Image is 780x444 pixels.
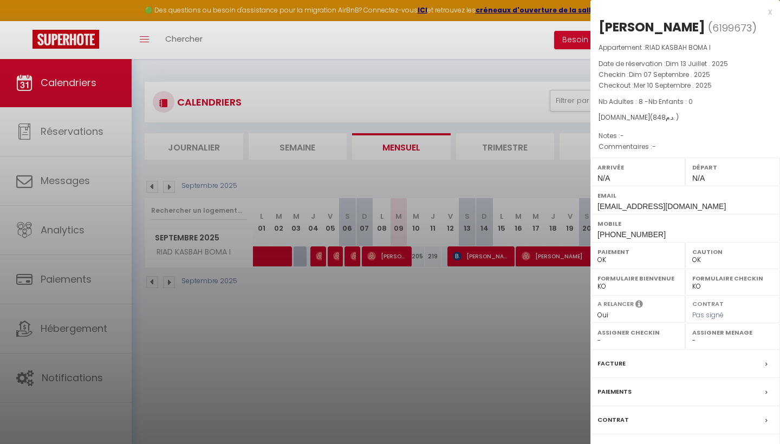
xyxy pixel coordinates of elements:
[599,130,772,141] p: Notes :
[597,386,632,397] label: Paiements
[590,5,772,18] div: x
[692,162,773,173] label: Départ
[599,141,772,152] p: Commentaires :
[645,43,711,52] span: RIAD KASBAH BOMA I
[692,310,724,319] span: Pas signé
[692,299,724,306] label: Contrat
[597,162,678,173] label: Arrivée
[597,174,610,182] span: N/A
[666,59,728,68] span: Dim 13 Juillet . 2025
[599,113,772,123] div: [DOMAIN_NAME]
[597,299,634,309] label: A relancer
[597,327,678,338] label: Assigner Checkin
[597,358,626,369] label: Facture
[692,327,773,338] label: Assigner Menage
[599,97,693,106] span: Nb Adultes : 8 -
[652,142,656,151] span: -
[692,174,705,182] span: N/A
[597,218,773,229] label: Mobile
[597,202,726,211] span: [EMAIL_ADDRESS][DOMAIN_NAME]
[597,190,773,201] label: Email
[599,18,705,36] div: [PERSON_NAME]
[597,246,678,257] label: Paiement
[597,414,629,426] label: Contrat
[708,20,757,35] span: ( )
[9,4,41,37] button: Ouvrir le widget de chat LiveChat
[599,42,772,53] p: Appartement :
[650,113,679,122] span: ( د.م. )
[599,69,772,80] p: Checkin :
[648,97,693,106] span: Nb Enfants : 0
[692,273,773,284] label: Formulaire Checkin
[692,246,773,257] label: Caution
[634,81,712,90] span: Mer 10 Septembre . 2025
[635,299,643,311] i: Sélectionner OUI si vous souhaiter envoyer les séquences de messages post-checkout
[597,273,678,284] label: Formulaire Bienvenue
[620,131,624,140] span: -
[653,113,666,122] span: 848
[712,21,752,35] span: 6199673
[599,80,772,91] p: Checkout :
[629,70,710,79] span: Dim 07 Septembre . 2025
[597,230,666,239] span: [PHONE_NUMBER]
[599,58,772,69] p: Date de réservation :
